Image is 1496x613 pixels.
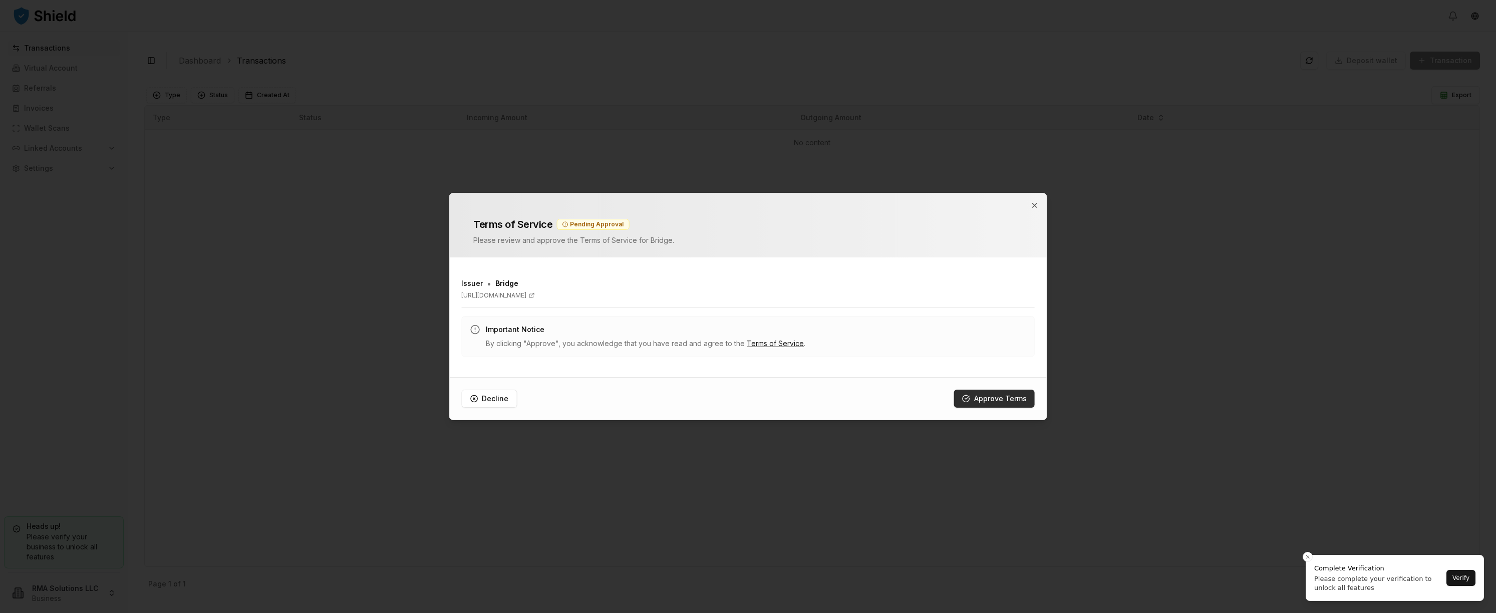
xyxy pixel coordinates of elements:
a: Terms of Service [747,339,804,348]
button: Approve Terms [954,390,1035,408]
div: Pending Approval [556,219,629,230]
span: Bridge [495,278,518,288]
h3: Important Notice [486,325,805,335]
h2: Terms of Service [473,217,552,231]
p: Please review and approve the Terms of Service for Bridge . [473,235,1023,245]
button: Decline [461,390,517,408]
a: [URL][DOMAIN_NAME] [461,291,1035,299]
p: By clicking "Approve", you acknowledge that you have read and agree to the . [486,339,805,349]
h3: Issuer [461,278,483,288]
span: • [487,277,491,289]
